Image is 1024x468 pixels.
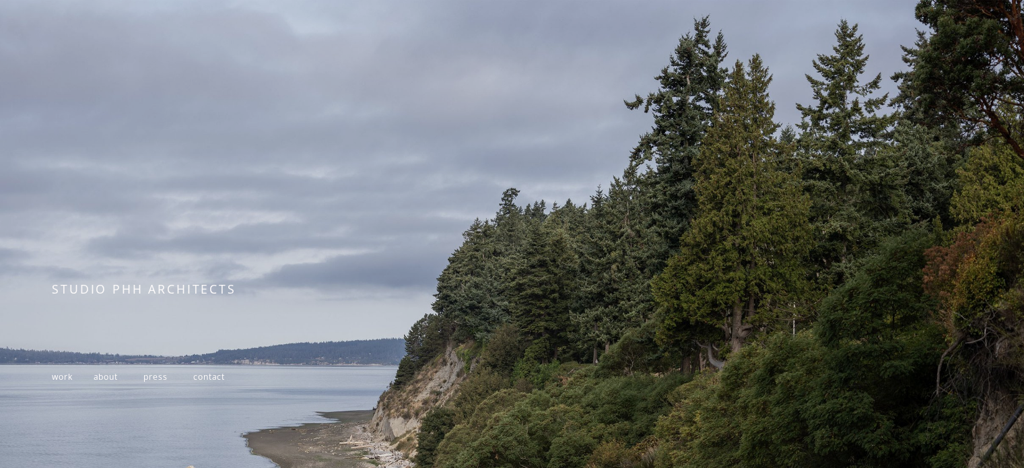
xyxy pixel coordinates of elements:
a: contact [193,371,225,382]
a: press [143,371,167,382]
a: work [52,371,72,382]
span: STUDIO PHH ARCHITECTS [52,281,236,297]
a: about [94,371,118,382]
